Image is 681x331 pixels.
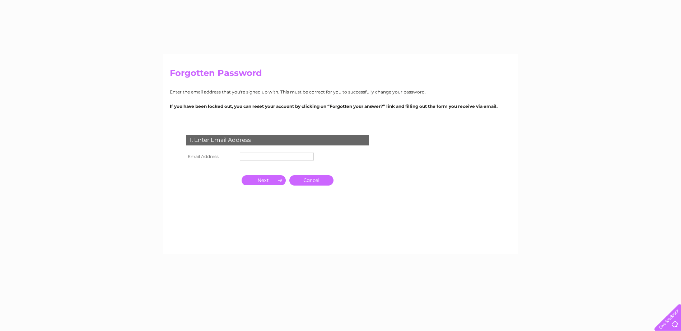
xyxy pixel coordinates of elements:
[184,151,238,162] th: Email Address
[170,88,512,95] p: Enter the email address that you're signed up with. This must be correct for you to successfully ...
[289,175,333,186] a: Cancel
[170,68,512,82] h2: Forgotten Password
[170,103,512,110] p: If you have been locked out, you can reset your account by clicking on “Forgotten your answer?” l...
[186,135,369,145] div: 1. Enter Email Address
